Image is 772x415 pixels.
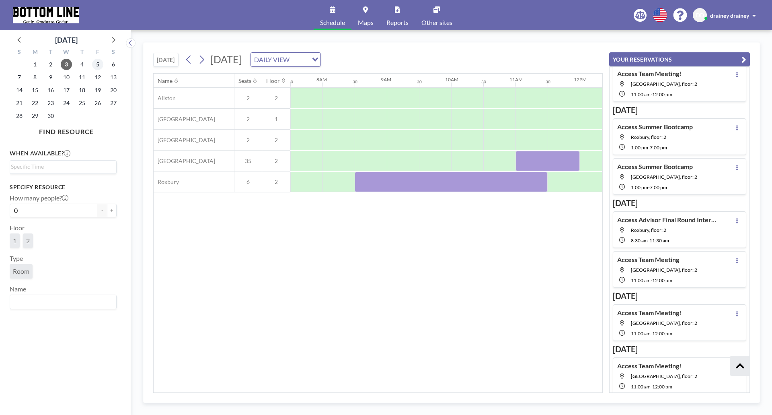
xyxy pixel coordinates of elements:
[10,254,23,262] label: Type
[154,136,215,144] span: [GEOGRAPHIC_DATA]
[14,97,25,109] span: Sunday, September 21, 2025
[509,76,523,83] div: 11AM
[631,237,648,244] span: 8:30 AM
[10,194,68,202] label: How many people?
[45,97,56,109] span: Tuesday, September 23, 2025
[617,216,718,224] h4: Access Advisor Final Round Interviews
[648,237,649,244] span: -
[386,19,409,26] span: Reports
[288,79,293,85] div: 30
[10,285,26,293] label: Name
[650,145,667,151] span: 7:00 PM
[153,53,179,67] button: [DATE]
[76,72,88,83] span: Thursday, September 11, 2025
[262,178,290,186] span: 2
[648,184,650,190] span: -
[651,330,652,337] span: -
[10,161,116,173] div: Search for option
[234,116,262,123] span: 2
[92,85,103,96] span: Friday, September 19, 2025
[262,157,290,165] span: 2
[631,384,651,390] span: 11:00 AM
[253,54,291,65] span: DAILY VIEW
[710,12,749,19] span: drainey drainey
[154,178,179,186] span: Roxbury
[631,81,697,87] span: Mission Hill, floor: 2
[648,145,650,151] span: -
[90,47,105,58] div: F
[631,320,697,326] span: Mission Hill, floor: 2
[43,47,59,58] div: T
[316,76,327,83] div: 8AM
[14,110,25,122] span: Sunday, September 28, 2025
[45,85,56,96] span: Tuesday, September 16, 2025
[29,72,41,83] span: Monday, September 8, 2025
[11,297,112,307] input: Search for option
[92,72,103,83] span: Friday, September 12, 2025
[210,53,242,65] span: [DATE]
[651,91,652,97] span: -
[154,157,215,165] span: [GEOGRAPHIC_DATA]
[92,97,103,109] span: Friday, September 26, 2025
[631,277,651,283] span: 11:00 AM
[10,124,123,136] h4: FIND RESOURCE
[61,59,72,70] span: Wednesday, September 3, 2025
[631,227,666,233] span: Roxbury, floor: 2
[61,72,72,83] span: Wednesday, September 10, 2025
[445,76,458,83] div: 10AM
[631,91,651,97] span: 11:00 AM
[108,97,119,109] span: Saturday, September 27, 2025
[358,19,374,26] span: Maps
[108,59,119,70] span: Saturday, September 6, 2025
[74,47,90,58] div: T
[12,47,27,58] div: S
[92,59,103,70] span: Friday, September 5, 2025
[154,95,176,102] span: Allston
[652,384,672,390] span: 12:00 PM
[652,277,672,283] span: 12:00 PM
[652,330,672,337] span: 12:00 PM
[234,157,262,165] span: 35
[105,47,121,58] div: S
[651,384,652,390] span: -
[76,97,88,109] span: Thursday, September 25, 2025
[650,184,667,190] span: 7:00 PM
[76,59,88,70] span: Thursday, September 4, 2025
[652,91,672,97] span: 12:00 PM
[10,295,116,309] div: Search for option
[609,52,750,66] button: YOUR RESERVATIONS
[696,12,704,19] span: DD
[353,79,357,85] div: 30
[59,47,74,58] div: W
[234,178,262,186] span: 6
[11,162,112,171] input: Search for option
[29,59,41,70] span: Monday, September 1, 2025
[234,136,262,144] span: 2
[649,237,669,244] span: 11:30 AM
[29,97,41,109] span: Monday, September 22, 2025
[262,136,290,144] span: 2
[158,77,172,85] div: Name
[421,19,452,26] span: Other sites
[262,95,290,102] span: 2
[631,267,697,273] span: Mission Hill, floor: 2
[631,134,666,140] span: Roxbury, floor: 2
[45,59,56,70] span: Tuesday, September 2, 2025
[617,70,682,78] h4: Access Team Meeting!
[10,184,117,191] h3: Specify resource
[76,85,88,96] span: Thursday, September 18, 2025
[574,76,587,83] div: 12PM
[617,309,682,317] h4: Access Team Meeting!
[108,85,119,96] span: Saturday, September 20, 2025
[13,7,79,23] img: organization-logo
[26,237,30,245] span: 2
[55,34,78,45] div: [DATE]
[262,116,290,123] span: 1
[29,85,41,96] span: Monday, September 15, 2025
[97,204,107,217] button: -
[14,85,25,96] span: Sunday, September 14, 2025
[651,277,652,283] span: -
[617,362,682,370] h4: Access Team Meeting!
[45,110,56,122] span: Tuesday, September 30, 2025
[320,19,345,26] span: Schedule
